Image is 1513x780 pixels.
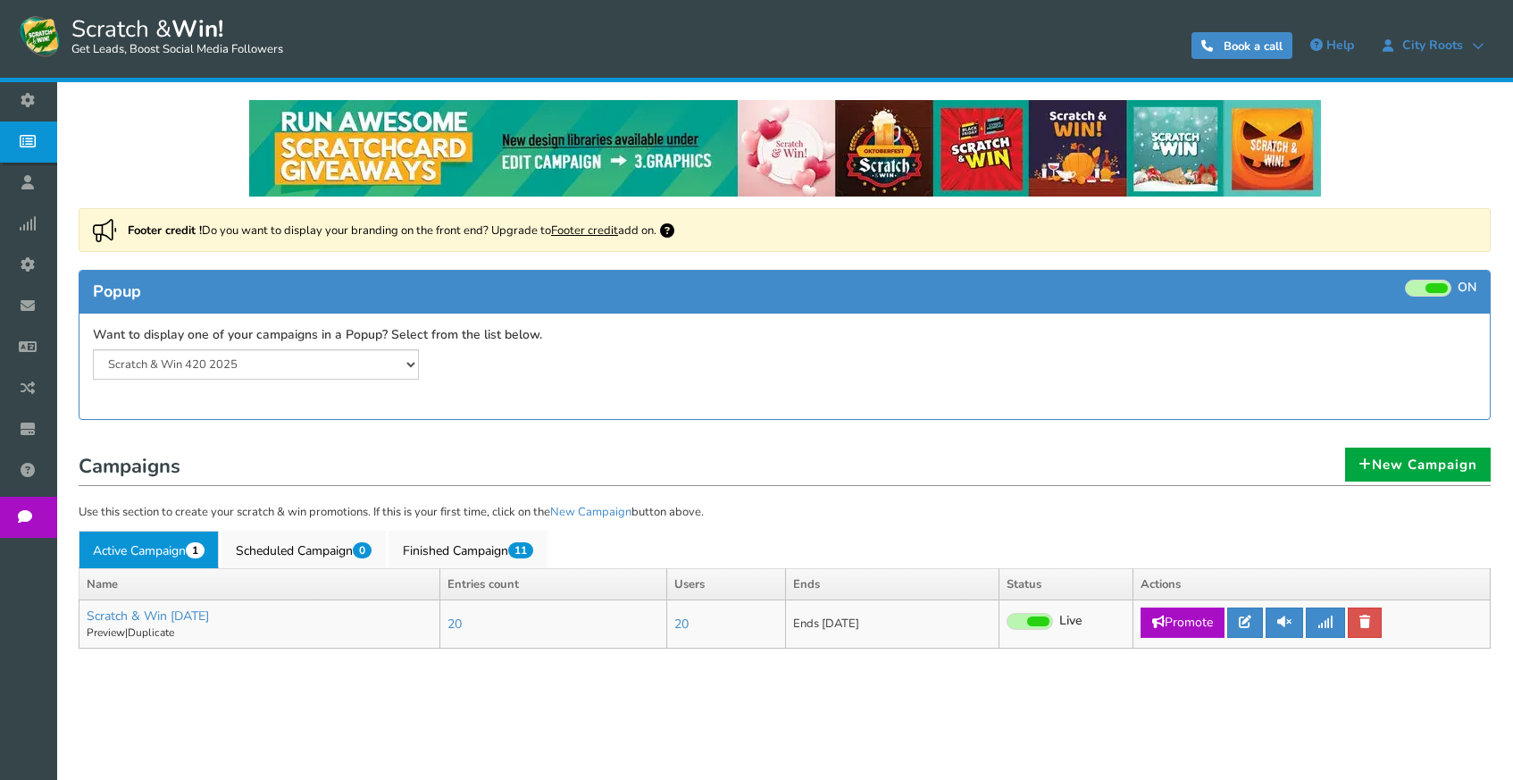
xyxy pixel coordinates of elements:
a: Promote [1141,608,1225,638]
span: Scratch & [63,13,283,58]
img: festival-poster-2020.webp [249,100,1321,197]
a: Book a call [1191,32,1292,59]
a: New Campaign [1345,448,1491,482]
p: Use this section to create your scratch & win promotions. If this is your first time, click on th... [79,504,1491,522]
strong: Footer credit ! [128,222,202,239]
th: Status [999,568,1133,600]
a: Scheduled Campaign [222,531,386,568]
span: Live [1059,613,1083,630]
a: Duplicate [128,625,174,640]
span: 1 [186,542,205,558]
a: 20 [447,616,462,633]
label: Want to display one of your campaigns in a Popup? Select from the list below. [93,327,542,344]
th: Ends [786,568,999,600]
a: Scratch & Win [DATE] [87,608,209,625]
a: Scratch &Win! Get Leads, Boost Social Media Followers [18,13,283,58]
a: Active Campaign [79,531,219,568]
span: Help [1326,37,1354,54]
th: Actions [1133,568,1491,600]
td: Ends [DATE] [786,600,999,649]
a: Help [1301,31,1363,60]
th: Entries count [439,568,666,600]
a: Preview [87,625,125,640]
span: City Roots [1393,38,1472,53]
span: 11 [508,542,533,558]
th: Name [79,568,440,600]
a: New Campaign [550,504,631,520]
span: ON [1458,280,1476,297]
a: Footer credit [551,222,618,239]
img: Scratch and Win [18,13,63,58]
strong: Win! [171,13,223,45]
div: Do you want to display your branding on the front end? Upgrade to add on. [79,208,1491,252]
span: Book a call [1224,38,1283,55]
p: | [87,625,432,641]
span: Popup [93,281,141,302]
a: 20 [674,616,689,633]
span: 0 [353,542,372,558]
th: Users [666,568,786,600]
h1: Campaigns [79,450,1491,486]
a: Finished Campaign [389,531,548,568]
small: Get Leads, Boost Social Media Followers [71,43,283,57]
